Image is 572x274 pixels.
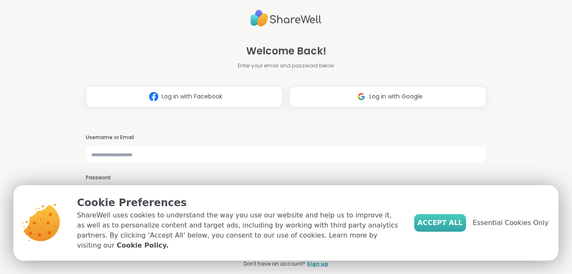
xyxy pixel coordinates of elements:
[86,174,486,181] h3: Password
[77,195,401,210] p: Cookie Preferences
[162,92,222,101] span: Log in with Facebook
[414,214,466,232] button: Accept All
[77,210,401,251] p: ShareWell uses cookies to understand the way you use our website and help us to improve it, as we...
[417,218,463,228] span: Accept All
[289,86,486,107] button: Log in with Google
[250,6,322,30] img: ShareWell Logo
[244,260,305,268] span: Don't have an account?
[369,92,423,101] span: Log in with Google
[307,260,328,268] a: Sign up
[86,86,283,107] button: Log in with Facebook
[353,89,369,104] img: ShareWell Logomark
[473,218,549,228] span: Essential Cookies Only
[116,240,168,251] a: Cookie Policy.
[86,134,486,141] h3: Username or Email
[238,62,334,70] span: Enter your email and password below
[146,89,162,104] img: ShareWell Logomark
[246,44,326,59] span: Welcome Back!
